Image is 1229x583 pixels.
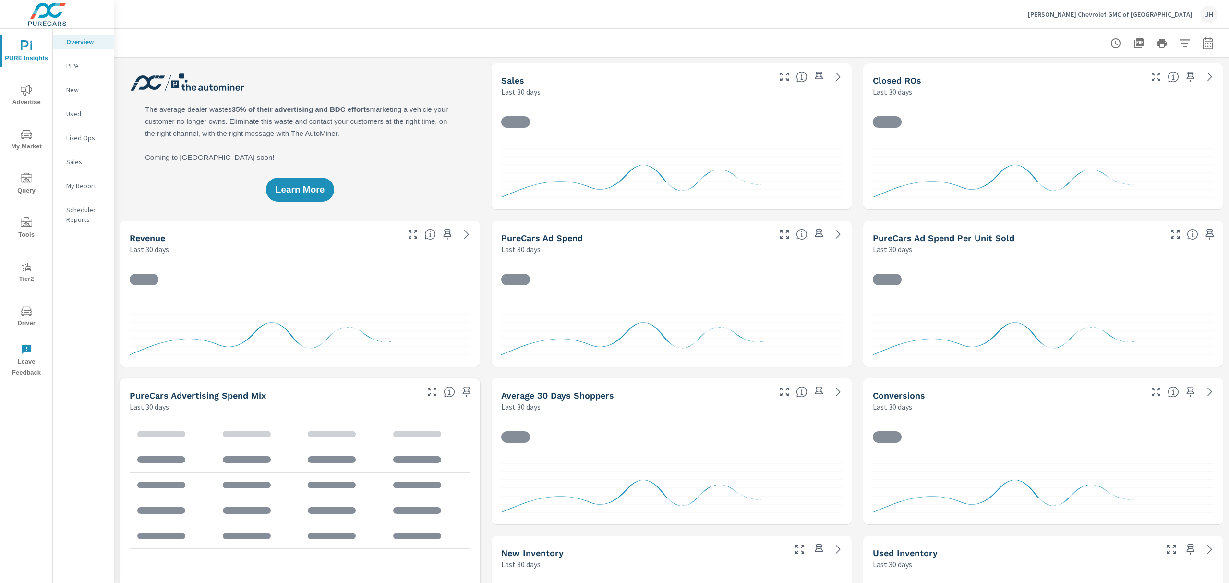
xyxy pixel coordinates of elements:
[1183,542,1198,557] span: Save this to your personalized report
[777,69,792,85] button: Make Fullscreen
[130,401,169,413] p: Last 30 days
[1202,227,1217,242] span: Save this to your personalized report
[1148,69,1164,85] button: Make Fullscreen
[873,243,912,255] p: Last 30 days
[1168,71,1179,83] span: Number of Repair Orders Closed by the selected dealership group over the selected time range. [So...
[3,129,49,152] span: My Market
[873,233,1014,243] h5: PureCars Ad Spend Per Unit Sold
[792,542,807,557] button: Make Fullscreen
[424,384,440,400] button: Make Fullscreen
[1200,6,1217,23] div: JH
[501,75,524,85] h5: Sales
[873,548,938,558] h5: Used Inventory
[796,386,807,398] span: A rolling 30 day total of daily Shoppers on the dealership website, averaged over the selected da...
[811,542,827,557] span: Save this to your personalized report
[405,227,421,242] button: Make Fullscreen
[1148,384,1164,400] button: Make Fullscreen
[53,107,114,121] div: Used
[440,227,455,242] span: Save this to your personalized report
[1129,34,1148,53] button: "Export Report to PDF"
[811,227,827,242] span: Save this to your personalized report
[873,86,912,97] p: Last 30 days
[66,85,106,95] p: New
[1187,229,1198,240] span: Average cost of advertising per each vehicle sold at the dealer over the selected date range. The...
[266,178,334,202] button: Learn More
[831,227,846,242] a: See more details in report
[777,227,792,242] button: Make Fullscreen
[796,229,807,240] span: Total cost of media for all PureCars channels for the selected dealership group over the selected...
[873,401,912,413] p: Last 30 days
[3,217,49,241] span: Tools
[873,559,912,570] p: Last 30 days
[501,243,541,255] p: Last 30 days
[1028,10,1193,19] p: [PERSON_NAME] Chevrolet GMC of [GEOGRAPHIC_DATA]
[501,559,541,570] p: Last 30 days
[3,40,49,64] span: PURE Insights
[130,233,165,243] h5: Revenue
[53,131,114,145] div: Fixed Ops
[1183,69,1198,85] span: Save this to your personalized report
[0,29,52,382] div: nav menu
[459,384,474,400] span: Save this to your personalized report
[831,384,846,400] a: See more details in report
[777,384,792,400] button: Make Fullscreen
[1183,384,1198,400] span: Save this to your personalized report
[53,83,114,97] div: New
[811,384,827,400] span: Save this to your personalized report
[501,86,541,97] p: Last 30 days
[66,109,106,119] p: Used
[811,69,827,85] span: Save this to your personalized report
[1164,542,1179,557] button: Make Fullscreen
[796,71,807,83] span: Number of vehicles sold by the dealership over the selected date range. [Source: This data is sou...
[276,185,325,194] span: Learn More
[66,133,106,143] p: Fixed Ops
[66,157,106,167] p: Sales
[66,61,106,71] p: PIPA
[1168,227,1183,242] button: Make Fullscreen
[3,261,49,285] span: Tier2
[66,205,106,224] p: Scheduled Reports
[3,344,49,378] span: Leave Feedback
[831,69,846,85] a: See more details in report
[831,542,846,557] a: See more details in report
[66,181,106,191] p: My Report
[3,85,49,108] span: Advertise
[130,243,169,255] p: Last 30 days
[1202,384,1217,400] a: See more details in report
[501,401,541,413] p: Last 30 days
[1175,34,1194,53] button: Apply Filters
[873,390,925,401] h5: Conversions
[53,179,114,193] div: My Report
[1168,386,1179,398] span: The number of dealer-specified goals completed by a visitor. [Source: This data is provided by th...
[1202,542,1217,557] a: See more details in report
[3,305,49,329] span: Driver
[3,173,49,196] span: Query
[53,35,114,49] div: Overview
[501,390,614,401] h5: Average 30 Days Shoppers
[424,229,436,240] span: Total sales revenue over the selected date range. [Source: This data is sourced from the dealer’s...
[1152,34,1171,53] button: Print Report
[873,75,921,85] h5: Closed ROs
[53,155,114,169] div: Sales
[459,227,474,242] a: See more details in report
[444,386,455,398] span: This table looks at how you compare to the amount of budget you spend per channel as opposed to y...
[501,548,564,558] h5: New Inventory
[1198,34,1217,53] button: Select Date Range
[130,390,266,401] h5: PureCars Advertising Spend Mix
[501,233,583,243] h5: PureCars Ad Spend
[53,59,114,73] div: PIPA
[66,37,106,47] p: Overview
[1202,69,1217,85] a: See more details in report
[53,203,114,227] div: Scheduled Reports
